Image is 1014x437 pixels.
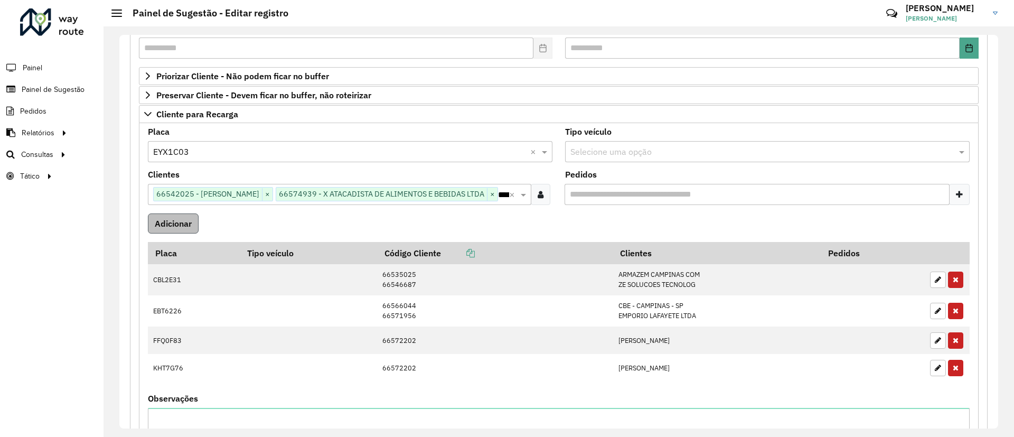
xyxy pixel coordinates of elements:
[139,67,979,85] a: Priorizar Cliente - Não podem ficar no buffer
[22,127,54,138] span: Relatórios
[565,168,597,181] label: Pedidos
[148,125,170,138] label: Placa
[509,188,518,201] span: Clear all
[148,264,240,295] td: CBL2E31
[148,392,198,405] label: Observações
[377,327,613,354] td: 66572202
[139,86,979,104] a: Preservar Cliente - Devem ficar no buffer, não roteirizar
[262,188,273,201] span: ×
[148,295,240,327] td: EBT6226
[613,242,821,264] th: Clientes
[122,7,288,19] h2: Painel de Sugestão - Editar registro
[960,38,979,59] button: Choose Date
[377,242,613,264] th: Código Cliente
[613,327,821,354] td: [PERSON_NAME]
[276,188,487,200] span: 66574939 - X ATACADISTA DE ALIMENTOS E BEBIDAS LTDA
[613,354,821,382] td: [PERSON_NAME]
[156,110,238,118] span: Cliente para Recarga
[565,125,612,138] label: Tipo veículo
[441,248,475,258] a: Copiar
[880,2,903,25] a: Contato Rápido
[139,105,979,123] a: Cliente para Recarga
[487,188,497,201] span: ×
[613,295,821,327] td: CBE - CAMPINAS - SP EMPORIO LAFAYETE LTDA
[21,149,53,160] span: Consultas
[148,242,240,264] th: Placa
[613,264,821,295] td: ARMAZEM CAMPINAS COM ZE SOLUCOES TECNOLOG
[156,72,329,80] span: Priorizar Cliente - Não podem ficar no buffer
[22,84,84,95] span: Painel de Sugestão
[154,188,262,200] span: 66542025 - [PERSON_NAME]
[148,168,180,181] label: Clientes
[821,242,925,264] th: Pedidos
[906,3,985,13] h3: [PERSON_NAME]
[20,171,40,182] span: Tático
[156,91,371,99] span: Preservar Cliente - Devem ficar no buffer, não roteirizar
[377,295,613,327] td: 66566044 66571956
[530,145,539,158] span: Clear all
[148,354,240,382] td: KHT7G76
[240,242,377,264] th: Tipo veículo
[377,264,613,295] td: 66535025 66546687
[148,213,199,234] button: Adicionar
[20,106,46,117] span: Pedidos
[148,327,240,354] td: FFQ0F83
[23,62,42,73] span: Painel
[906,14,985,23] span: [PERSON_NAME]
[377,354,613,382] td: 66572202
